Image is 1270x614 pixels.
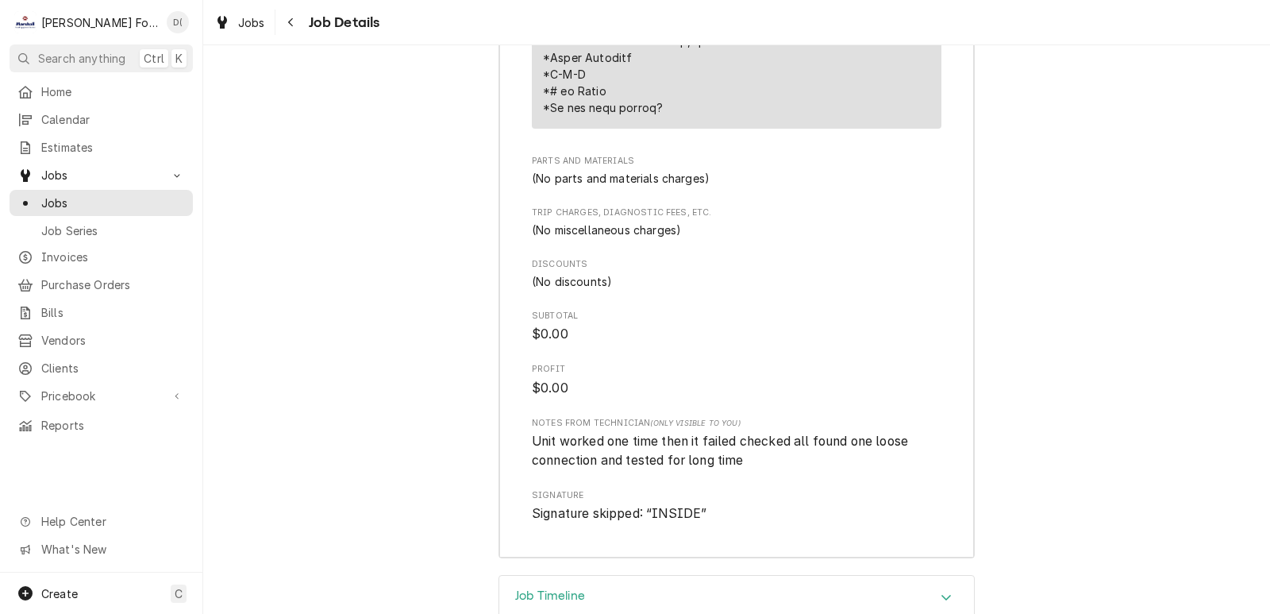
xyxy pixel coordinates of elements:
a: Job Series [10,218,193,244]
span: Clients [41,360,185,377]
a: Go to Help Center [10,508,193,535]
span: Notes from Technician [532,417,941,430]
div: Parts and Materials List [532,170,941,187]
span: Subtotal [532,325,941,344]
div: Parts and Materials [532,155,941,187]
div: Trip Charges, Diagnostic Fees, etc. [532,207,941,238]
span: Jobs [41,195,185,211]
div: Subtotal [532,310,941,344]
span: Home [41,83,185,100]
div: M [14,11,37,33]
span: Skip Signature Reason [532,504,941,523]
div: [PERSON_NAME] Food Equipment Service [41,14,158,31]
span: Pricebook [41,388,161,404]
span: Jobs [41,167,161,183]
span: Job Series [41,222,185,239]
span: Reports [41,417,185,434]
a: Go to Pricebook [10,383,193,409]
span: Signature [532,489,941,502]
span: Jobs [238,14,265,31]
span: Profit [532,363,941,376]
span: Job Details [304,12,380,33]
span: Vendors [41,332,185,349]
a: Jobs [208,10,271,36]
div: D( [167,11,189,33]
a: Purchase Orders [10,272,193,298]
a: Bills [10,299,193,326]
span: Help Center [41,513,183,530]
button: Navigate back [279,10,304,35]
span: K [175,50,183,67]
span: Invoices [41,249,185,265]
a: Estimates [10,134,193,160]
span: $0.00 [532,380,568,396]
span: (Only Visible to You) [650,419,740,427]
span: Purchase Orders [41,276,185,293]
a: Vendors [10,327,193,353]
a: Reports [10,412,193,438]
a: Invoices [10,244,193,270]
span: Ctrl [144,50,164,67]
span: Subtotal [532,310,941,322]
span: Unit worked one time then it failed checked all found one loose connection and tested for long time [532,434,911,468]
span: [object Object] [532,432,941,469]
span: Discounts [532,258,941,271]
span: Parts and Materials [532,155,941,168]
span: Bills [41,304,185,321]
a: Clients [10,355,193,381]
div: Profit [532,363,941,397]
span: Trip Charges, Diagnostic Fees, etc. [532,207,941,219]
span: Profit [532,379,941,398]
span: What's New [41,541,183,558]
div: Marshall Food Equipment Service's Avatar [14,11,37,33]
span: Calendar [41,111,185,128]
span: Search anything [38,50,125,67]
a: Home [10,79,193,105]
a: Jobs [10,190,193,216]
div: Discounts [532,258,941,290]
div: [object Object] [532,417,941,470]
div: David Testa (92)'s Avatar [167,11,189,33]
div: Signator [532,489,941,523]
span: Estimates [41,139,185,156]
span: C [175,585,183,602]
div: Trip Charges, Diagnostic Fees, etc. List [532,222,941,238]
span: Create [41,587,78,600]
a: Go to What's New [10,536,193,562]
button: Search anythingCtrlK [10,44,193,72]
a: Calendar [10,106,193,133]
h3: Job Timeline [515,589,585,604]
div: Discounts List [532,273,941,290]
span: $0.00 [532,326,568,342]
a: Go to Jobs [10,162,193,188]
